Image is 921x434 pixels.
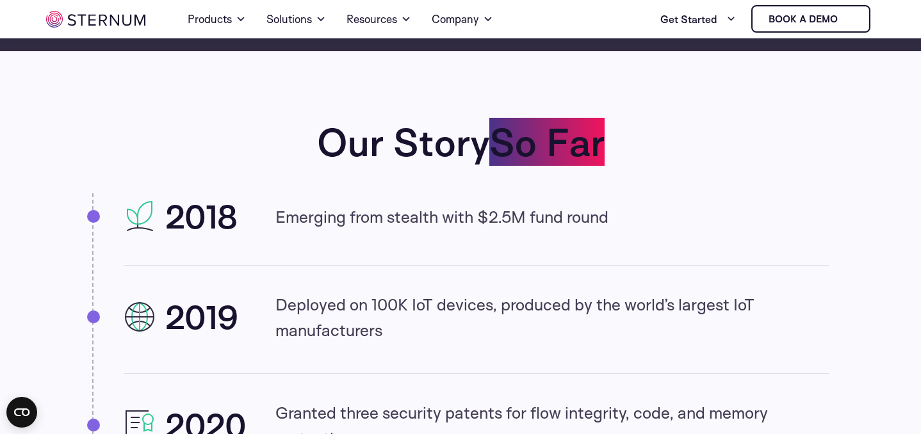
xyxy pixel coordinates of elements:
img: 2018 [124,201,155,232]
a: Get Started [660,6,736,32]
img: sternum iot [46,11,145,28]
p: Deployed on 100K IoT devices, produced by the world’s largest IoT manufacturers [275,291,829,342]
a: Solutions [266,1,326,37]
h2: 2019 [165,299,238,335]
button: Open CMP widget [6,397,37,428]
img: sternum iot [843,14,853,24]
a: Products [188,1,246,37]
img: 2019 [124,301,155,332]
p: Emerging from stealth with $2.5M fund round [275,204,608,229]
h2: Our Story [46,122,875,163]
a: Book a demo [751,5,870,33]
span: So Far [489,118,605,166]
h2: 2018 [165,198,238,234]
a: Resources [346,1,411,37]
a: Company [432,1,493,37]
